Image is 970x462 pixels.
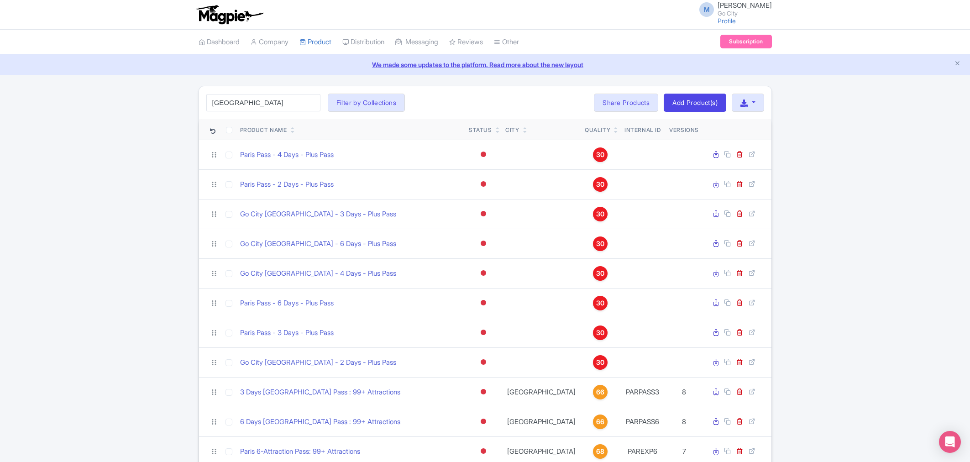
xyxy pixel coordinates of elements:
[240,126,287,134] div: Product Name
[585,296,616,310] a: 30
[699,2,714,17] span: M
[596,446,604,457] span: 68
[299,30,331,55] a: Product
[620,377,666,407] td: PARPASS3
[596,298,604,308] span: 30
[479,326,488,339] div: Inactive
[694,2,772,16] a: M [PERSON_NAME] Go City
[620,119,666,140] th: Internal ID
[240,446,360,457] a: Paris 6-Attraction Pass: 99+ Attractions
[939,431,961,453] div: Open Intercom Messenger
[240,417,400,427] a: 6 Days [GEOGRAPHIC_DATA] Pass : 99+ Attractions
[585,385,616,399] a: 66
[596,328,604,338] span: 30
[251,30,288,55] a: Company
[5,60,965,69] a: We made some updates to the platform. Read more about the new layout
[479,445,488,458] div: Inactive
[479,237,488,250] div: Inactive
[240,387,400,398] a: 3 Days [GEOGRAPHIC_DATA] Pass : 99+ Attractions
[194,5,265,25] img: logo-ab69f6fb50320c5b225c76a69d11143b.png
[596,239,604,249] span: 30
[596,357,604,367] span: 30
[718,17,736,25] a: Profile
[479,296,488,310] div: Inactive
[240,357,396,368] a: Go City [GEOGRAPHIC_DATA] - 2 Days - Plus Pass
[596,209,604,219] span: 30
[502,407,581,436] td: [GEOGRAPHIC_DATA]
[479,415,488,428] div: Inactive
[596,417,604,427] span: 66
[449,30,483,55] a: Reviews
[620,407,666,436] td: PARPASS6
[505,126,519,134] div: City
[596,268,604,278] span: 30
[479,267,488,280] div: Inactive
[718,1,772,10] span: [PERSON_NAME]
[594,94,658,112] a: Share Products
[479,207,488,220] div: Inactive
[596,387,604,397] span: 66
[682,417,686,426] span: 8
[240,328,334,338] a: Paris Pass - 3 Days - Plus Pass
[342,30,384,55] a: Distribution
[240,239,396,249] a: Go City [GEOGRAPHIC_DATA] - 6 Days - Plus Pass
[479,356,488,369] div: Inactive
[240,150,334,160] a: Paris Pass - 4 Days - Plus Pass
[718,10,772,16] small: Go City
[585,325,616,340] a: 30
[666,119,703,140] th: Versions
[479,148,488,161] div: Inactive
[585,236,616,251] a: 30
[596,150,604,160] span: 30
[479,385,488,399] div: Inactive
[682,388,686,396] span: 8
[585,126,610,134] div: Quality
[585,266,616,281] a: 30
[954,59,961,69] button: Close announcement
[469,126,492,134] div: Status
[664,94,726,112] a: Add Product(s)
[682,447,686,456] span: 7
[479,178,488,191] div: Inactive
[585,415,616,429] a: 66
[395,30,438,55] a: Messaging
[502,377,581,407] td: [GEOGRAPHIC_DATA]
[585,444,616,459] a: 68
[199,30,240,55] a: Dashboard
[585,177,616,192] a: 30
[720,35,771,48] a: Subscription
[328,94,405,112] button: Filter by Collections
[206,94,320,111] input: Search product name, city, or interal id
[585,355,616,370] a: 30
[585,147,616,162] a: 30
[585,207,616,221] a: 30
[240,298,334,309] a: Paris Pass - 6 Days - Plus Pass
[240,209,396,220] a: Go City [GEOGRAPHIC_DATA] - 3 Days - Plus Pass
[494,30,519,55] a: Other
[240,179,334,190] a: Paris Pass - 2 Days - Plus Pass
[240,268,396,279] a: Go City [GEOGRAPHIC_DATA] - 4 Days - Plus Pass
[596,179,604,189] span: 30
